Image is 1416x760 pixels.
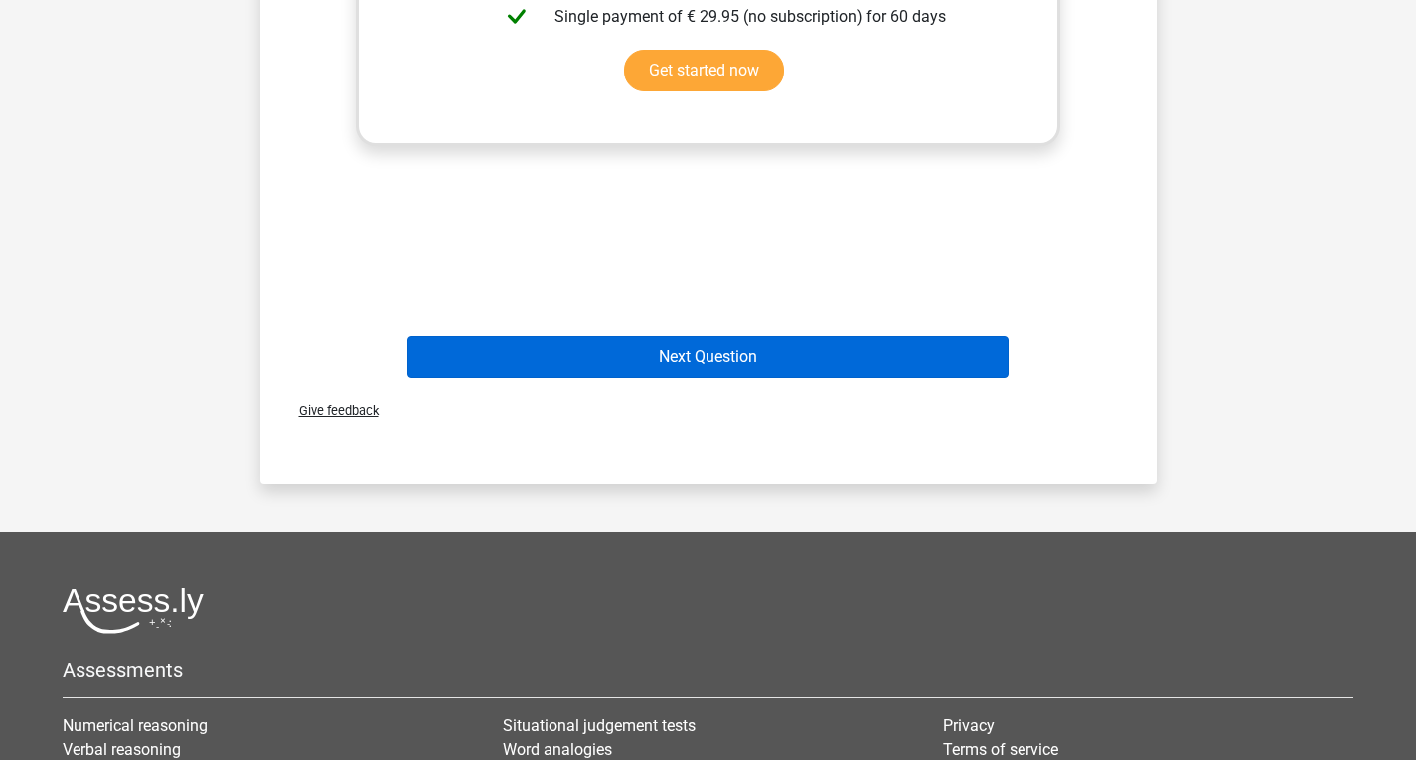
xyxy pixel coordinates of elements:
[63,716,208,735] a: Numerical reasoning
[407,336,1009,378] button: Next Question
[624,50,784,91] a: Get started now
[943,716,995,735] a: Privacy
[503,716,696,735] a: Situational judgement tests
[503,740,612,759] a: Word analogies
[63,658,1353,682] h5: Assessments
[63,740,181,759] a: Verbal reasoning
[283,403,379,418] span: Give feedback
[63,587,204,634] img: Assessly logo
[943,740,1058,759] a: Terms of service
